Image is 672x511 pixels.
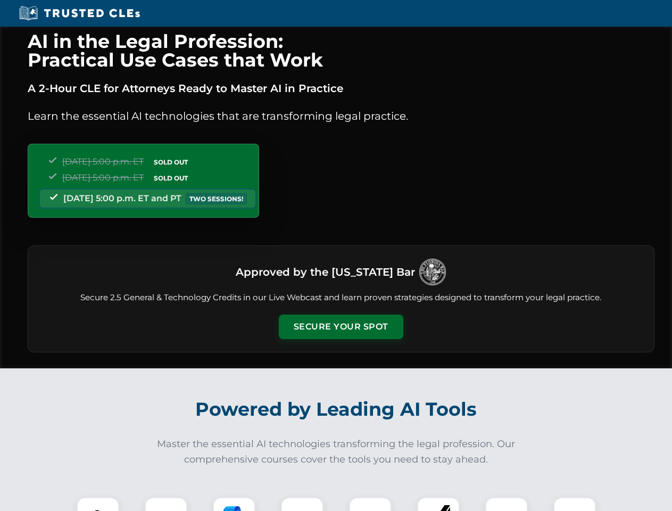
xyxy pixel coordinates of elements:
button: Secure Your Spot [279,315,403,339]
h3: Approved by the [US_STATE] Bar [236,262,415,282]
img: Trusted CLEs [16,5,143,21]
h1: AI in the Legal Profession: Practical Use Cases that Work [28,32,654,69]
span: [DATE] 5:00 p.m. ET [62,172,144,183]
p: Master the essential AI technologies transforming the legal profession. Our comprehensive courses... [150,436,522,467]
span: SOLD OUT [150,172,192,184]
img: Logo [419,259,446,285]
h2: Powered by Leading AI Tools [42,391,631,428]
span: [DATE] 5:00 p.m. ET [62,156,144,167]
p: Learn the essential AI technologies that are transforming legal practice. [28,108,654,125]
span: SOLD OUT [150,156,192,168]
p: Secure 2.5 General & Technology Credits in our Live Webcast and learn proven strategies designed ... [41,292,641,304]
p: A 2-Hour CLE for Attorneys Ready to Master AI in Practice [28,80,654,97]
